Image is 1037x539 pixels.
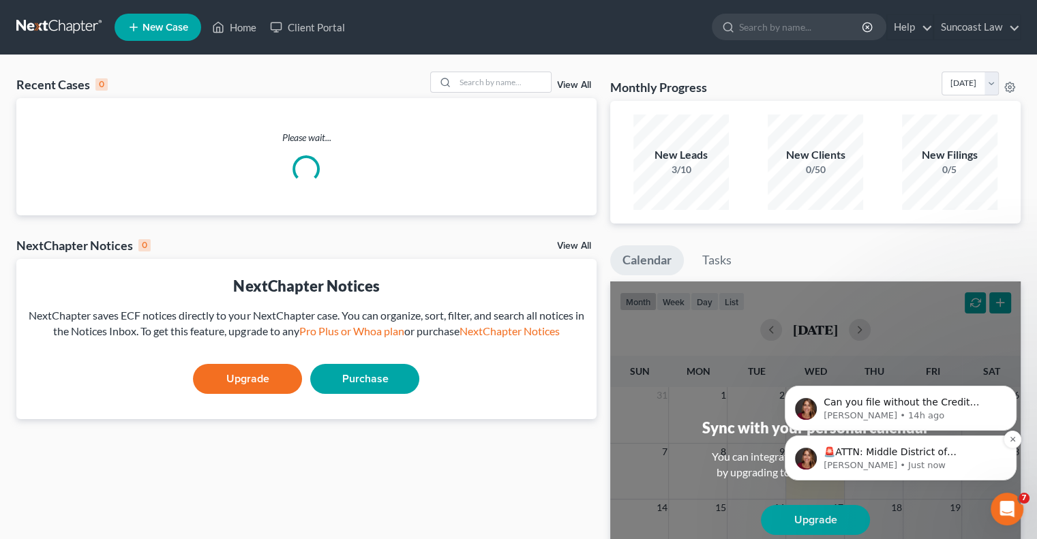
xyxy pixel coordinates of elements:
[142,22,188,33] span: New Case
[633,147,729,163] div: New Leads
[902,163,997,176] div: 0/5
[887,15,933,40] a: Help
[95,78,108,91] div: 0
[633,163,729,176] div: 3/10
[263,15,352,40] a: Client Portal
[205,15,263,40] a: Home
[310,364,419,394] a: Purchase
[610,79,707,95] h3: Monthly Progress
[557,241,591,251] a: View All
[690,245,744,275] a: Tasks
[702,417,929,438] div: Sync with your personal calendar
[16,76,108,93] div: Recent Cases
[299,324,404,337] a: Pro Plus or Whoa plan
[27,308,586,339] div: NextChapter saves ECF notices directly to your NextChapter case. You can organize, sort, filter, ...
[557,80,591,90] a: View All
[768,163,863,176] div: 0/50
[1019,493,1030,504] span: 7
[902,147,997,163] div: New Filings
[193,364,302,394] a: Upgrade
[761,505,870,535] a: Upgrade
[768,147,863,163] div: New Clients
[459,324,559,337] a: NextChapter Notices
[27,275,586,296] div: NextChapter Notices
[764,299,1037,502] iframe: Intercom notifications message
[16,237,151,253] div: NextChapter Notices
[991,493,1023,525] iframe: Intercom live chat
[610,245,684,275] a: Calendar
[455,72,551,92] input: Search by name...
[16,131,597,144] p: Please wait...
[934,15,1020,40] a: Suncoast Law
[706,449,925,480] div: You can integrate with Google, Outlook, iCal by upgrading to any
[739,14,864,40] input: Search by name...
[138,239,151,251] div: 0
